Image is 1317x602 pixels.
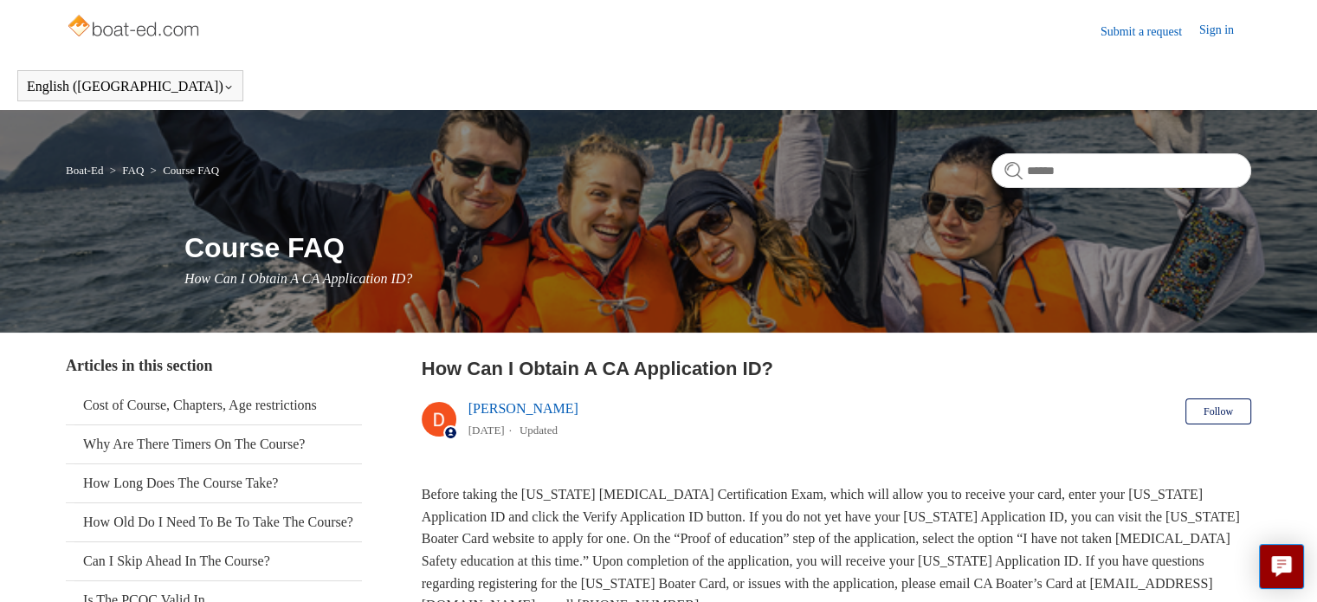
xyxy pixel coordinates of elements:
[468,424,505,437] time: 03/01/2024, 13:15
[1185,398,1251,424] button: Follow Article
[27,79,234,94] button: English ([GEOGRAPHIC_DATA])
[468,401,578,416] a: [PERSON_NAME]
[422,354,1251,383] h2: How Can I Obtain A CA Application ID?
[66,357,212,374] span: Articles in this section
[66,386,362,424] a: Cost of Course, Chapters, Age restrictions
[122,164,144,177] a: FAQ
[1259,544,1304,589] button: Live chat
[66,164,103,177] a: Boat-Ed
[66,10,203,45] img: Boat-Ed Help Center home page
[147,164,220,177] li: Course FAQ
[66,425,362,463] a: Why Are There Timers On The Course?
[1101,23,1199,41] a: Submit a request
[184,227,1251,269] h1: Course FAQ
[163,164,219,177] a: Course FAQ
[66,164,107,177] li: Boat-Ed
[66,503,362,541] a: How Old Do I Need To Be To Take The Course?
[991,153,1251,188] input: Search
[107,164,147,177] li: FAQ
[520,424,558,437] li: Updated
[1199,21,1251,42] a: Sign in
[184,271,412,286] span: How Can I Obtain A CA Application ID?
[66,464,362,502] a: How Long Does The Course Take?
[66,542,362,580] a: Can I Skip Ahead In The Course?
